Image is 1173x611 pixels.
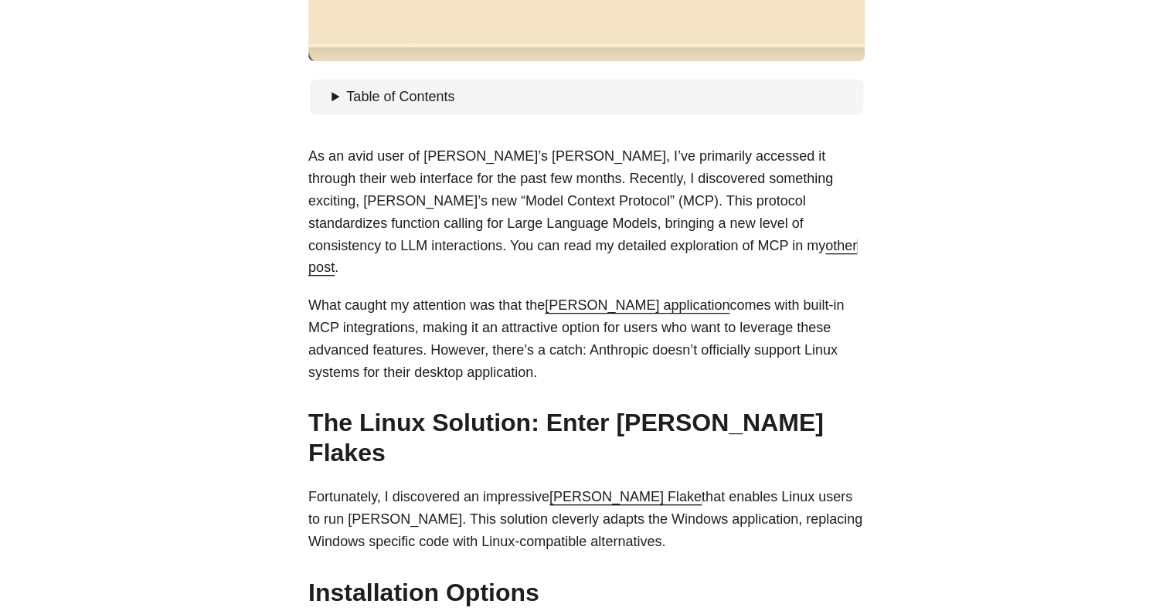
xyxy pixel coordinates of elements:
[308,408,865,467] h2: The Linux Solution: Enter [PERSON_NAME] Flakes
[545,297,729,313] a: [PERSON_NAME] application
[308,486,865,552] p: Fortunately, I discovered an impressive that enables Linux users to run [PERSON_NAME]. This solut...
[308,145,865,279] p: As an avid user of [PERSON_NAME]’s [PERSON_NAME], I’ve primarily accessed it through their web in...
[346,89,454,104] span: Table of Contents
[308,294,865,383] p: What caught my attention was that the comes with built-in MCP integrations, making it an attracti...
[308,578,865,607] h2: Installation Options
[549,489,702,504] a: [PERSON_NAME] Flake
[331,86,857,108] summary: Table of Contents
